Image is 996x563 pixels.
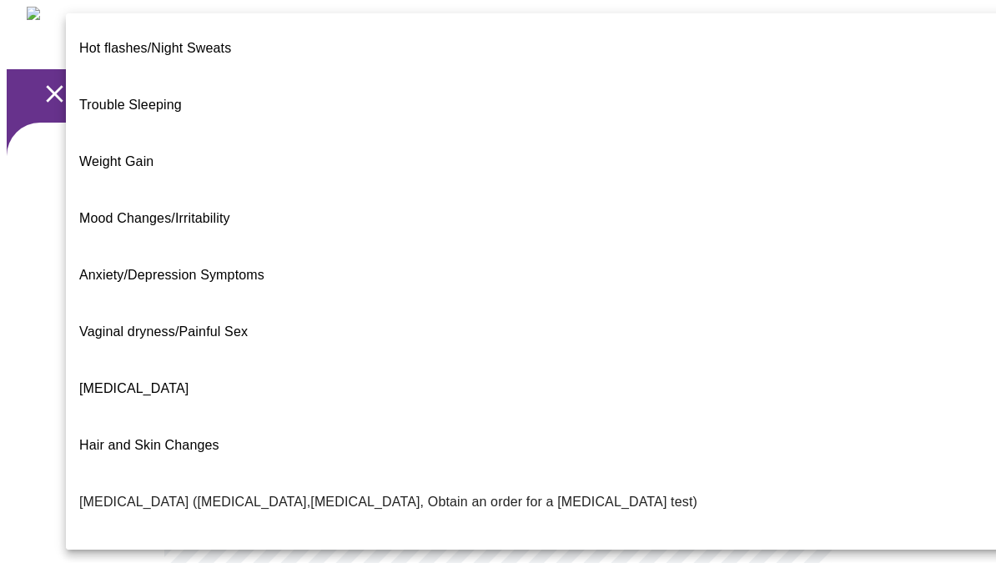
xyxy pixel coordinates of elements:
span: Hot flashes/Night Sweats [79,41,231,55]
span: Trouble Sleeping [79,98,182,112]
p: [MEDICAL_DATA] ([MEDICAL_DATA],[MEDICAL_DATA], Obtain an order for a [MEDICAL_DATA] test) [79,492,697,512]
span: Vaginal dryness/Painful Sex [79,324,248,339]
span: Hair and Skin Changes [79,438,219,452]
span: [MEDICAL_DATA] [79,381,189,395]
span: Anxiety/Depression Symptoms [79,268,264,282]
span: Weight Gain [79,154,153,168]
span: Mood Changes/Irritability [79,211,230,225]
